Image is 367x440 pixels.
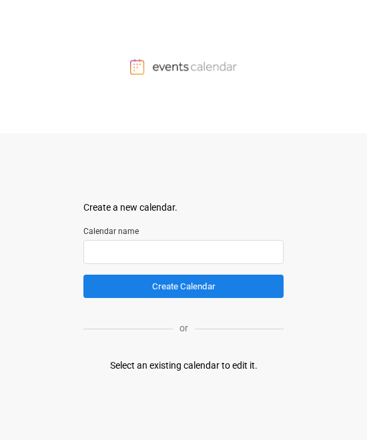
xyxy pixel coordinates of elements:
[110,359,258,373] div: Select an existing calendar to edit it.
[83,201,284,215] div: Create a new calendar.
[130,59,237,75] img: Events Calendar
[83,275,284,298] button: Create Calendar
[83,225,284,237] label: Calendar name
[173,321,195,335] p: or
